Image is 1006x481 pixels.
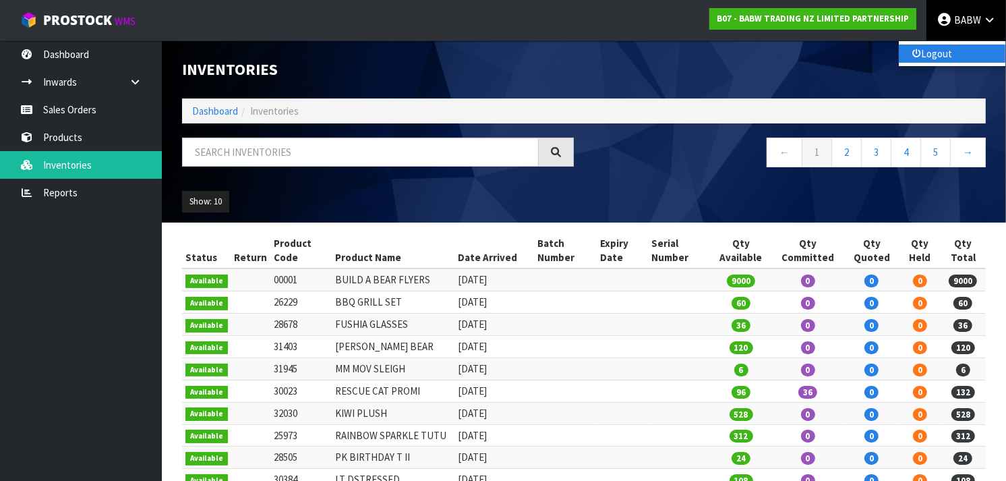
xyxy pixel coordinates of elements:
[899,233,941,269] th: Qty Held
[913,341,927,354] span: 0
[332,233,454,269] th: Product Name
[956,364,970,376] span: 6
[730,430,753,443] span: 312
[891,138,921,167] a: 4
[951,408,975,421] span: 528
[864,430,879,443] span: 0
[864,341,879,354] span: 0
[951,430,975,443] span: 312
[732,297,750,310] span: 60
[271,402,332,424] td: 32030
[913,297,927,310] span: 0
[801,408,815,421] span: 0
[454,380,535,402] td: [DATE]
[732,452,750,465] span: 24
[192,105,238,117] a: Dashboard
[801,341,815,354] span: 0
[953,319,972,332] span: 36
[271,447,332,469] td: 28505
[182,233,231,269] th: Status
[951,386,975,399] span: 132
[185,430,228,443] span: Available
[864,275,879,287] span: 0
[951,341,975,354] span: 120
[271,358,332,380] td: 31945
[597,233,648,269] th: Expiry Date
[115,15,136,28] small: WMS
[271,233,332,269] th: Product Code
[454,314,535,336] td: [DATE]
[535,233,597,269] th: Batch Number
[332,358,454,380] td: MM MOV SLEIGH
[913,364,927,376] span: 0
[20,11,37,28] img: cube-alt.png
[864,386,879,399] span: 0
[798,386,817,399] span: 36
[954,13,981,26] span: BABW
[185,341,228,355] span: Available
[332,402,454,424] td: KIWI PLUSH
[861,138,891,167] a: 3
[271,380,332,402] td: 30023
[950,138,986,167] a: →
[899,45,1005,63] a: Logout
[182,191,229,213] button: Show: 10
[454,291,535,314] td: [DATE]
[941,233,986,269] th: Qty Total
[920,138,951,167] a: 5
[185,386,228,399] span: Available
[648,233,711,269] th: Serial Number
[185,364,228,377] span: Available
[454,447,535,469] td: [DATE]
[271,314,332,336] td: 28678
[864,452,879,465] span: 0
[801,364,815,376] span: 0
[271,268,332,291] td: 00001
[250,105,299,117] span: Inventories
[185,407,228,421] span: Available
[727,275,755,287] span: 9000
[949,275,977,287] span: 9000
[454,402,535,424] td: [DATE]
[182,138,539,167] input: Search inventories
[801,275,815,287] span: 0
[332,424,454,447] td: RAINBOW SPARKLE TUTU
[864,364,879,376] span: 0
[332,336,454,358] td: [PERSON_NAME] BEAR
[772,233,844,269] th: Qty Committed
[332,314,454,336] td: FUSHIA GLASSES
[332,268,454,291] td: BUILD A BEAR FLYERS
[730,341,753,354] span: 120
[332,380,454,402] td: RESCUE CAT PROMI
[43,11,112,29] span: ProStock
[454,336,535,358] td: [DATE]
[710,233,772,269] th: Qty Available
[801,319,815,332] span: 0
[594,138,986,171] nav: Page navigation
[953,452,972,465] span: 24
[732,386,750,399] span: 96
[271,424,332,447] td: 25973
[844,233,899,269] th: Qty Quoted
[454,358,535,380] td: [DATE]
[953,297,972,310] span: 60
[913,452,927,465] span: 0
[271,336,332,358] td: 31403
[182,61,574,78] h1: Inventories
[185,275,228,288] span: Available
[185,319,228,333] span: Available
[913,430,927,443] span: 0
[730,408,753,421] span: 528
[454,424,535,447] td: [DATE]
[271,291,332,314] td: 26229
[801,430,815,443] span: 0
[913,275,927,287] span: 0
[454,233,535,269] th: Date Arrived
[185,452,228,465] span: Available
[767,138,802,167] a: ←
[864,297,879,310] span: 0
[831,138,862,167] a: 2
[734,364,748,376] span: 6
[454,268,535,291] td: [DATE]
[185,297,228,310] span: Available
